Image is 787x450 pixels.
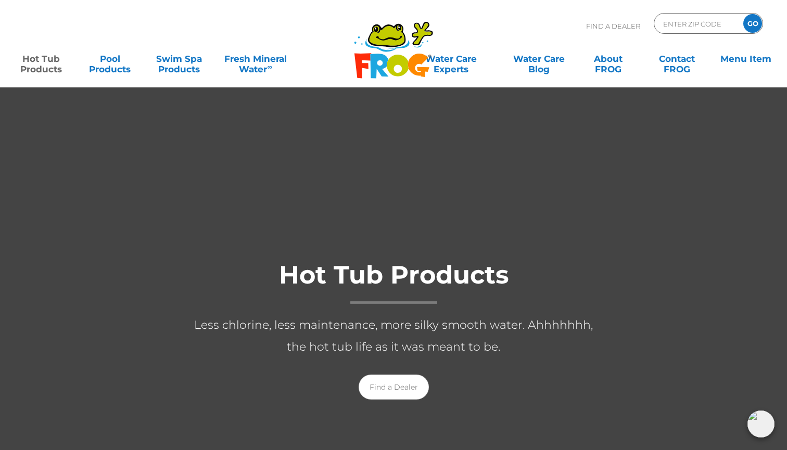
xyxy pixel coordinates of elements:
a: Hot TubProducts [10,48,72,69]
input: GO [743,14,762,33]
a: AboutFROG [577,48,639,69]
a: PoolProducts [79,48,141,69]
a: Find a Dealer [359,375,429,400]
a: Menu Item [715,48,777,69]
p: Less chlorine, less maintenance, more silky smooth water. Ahhhhhhh, the hot tub life as it was me... [185,314,602,358]
a: Swim SpaProducts [148,48,210,69]
a: Fresh MineralWater∞ [217,48,294,69]
p: Find A Dealer [586,13,640,39]
input: Zip Code Form [662,16,732,31]
a: Water CareBlog [509,48,570,69]
a: ContactFROG [646,48,708,69]
a: Water CareExperts [401,48,501,69]
h1: Hot Tub Products [185,261,602,304]
sup: ∞ [267,63,272,71]
img: openIcon [747,410,775,438]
